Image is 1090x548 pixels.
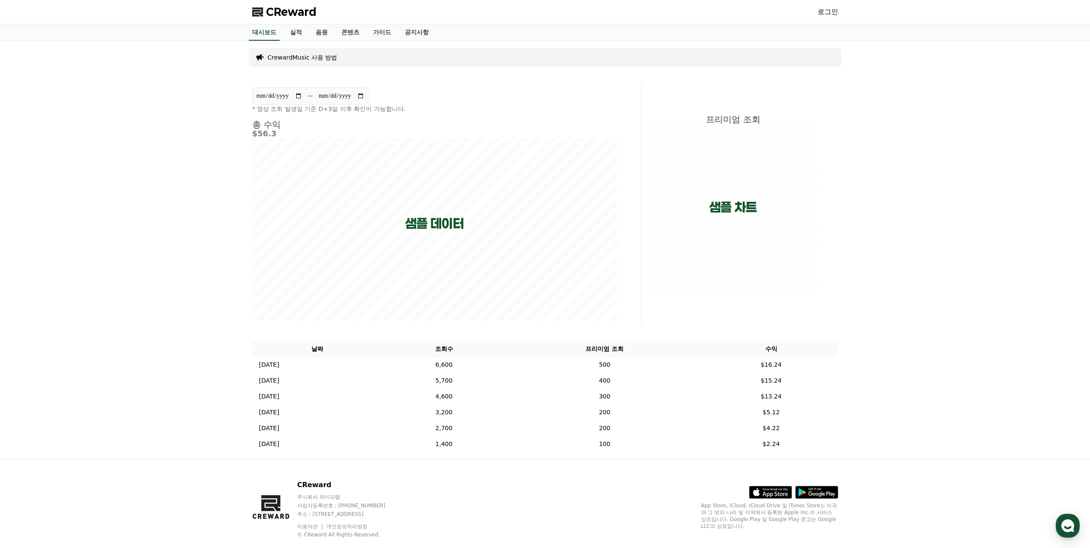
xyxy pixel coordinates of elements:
[132,284,143,291] span: 설정
[383,389,505,404] td: 4,600
[57,272,110,293] a: 대화
[383,341,505,357] th: 조회수
[705,373,838,389] td: $15.24
[326,524,367,530] a: 개인정보처리방침
[297,511,402,518] p: 주소 : [STREET_ADDRESS]
[259,360,279,369] p: [DATE]
[334,24,366,41] a: 콘텐츠
[27,284,32,291] span: 홈
[701,502,838,530] p: App Store, iCloud, iCloud Drive 및 iTunes Store는 미국과 그 밖의 나라 및 지역에서 등록된 Apple Inc.의 서비스 상표입니다. Goo...
[259,392,279,401] p: [DATE]
[405,216,464,231] p: 샘플 데이터
[259,376,279,385] p: [DATE]
[252,105,617,113] p: * 영상 조회 발생일 기준 D+3일 이후 확인이 가능합니다.
[252,129,617,138] h5: $56.3
[383,357,505,373] td: 6,600
[505,373,704,389] td: 400
[259,440,279,449] p: [DATE]
[705,404,838,420] td: $5.12
[266,5,317,19] span: CReward
[505,389,704,404] td: 300
[309,24,334,41] a: 음원
[383,436,505,452] td: 1,400
[3,272,57,293] a: 홈
[505,357,704,373] td: 500
[297,480,402,490] p: CReward
[505,341,704,357] th: 프리미엄 조회
[268,53,337,62] a: CrewardMusic 사용 방법
[259,424,279,433] p: [DATE]
[505,404,704,420] td: 200
[252,341,383,357] th: 날짜
[78,285,89,292] span: 대화
[297,494,402,500] p: 주식회사 와이피랩
[705,341,838,357] th: 수익
[705,389,838,404] td: $13.24
[366,24,398,41] a: 가이드
[648,115,818,124] h4: 프리미엄 조회
[383,404,505,420] td: 3,200
[259,408,279,417] p: [DATE]
[818,7,838,17] a: 로그인
[398,24,436,41] a: 공지사항
[505,436,704,452] td: 100
[705,357,838,373] td: $16.24
[308,91,313,101] p: ~
[705,436,838,452] td: $2.24
[297,531,402,538] p: © CReward All Rights Reserved.
[110,272,164,293] a: 설정
[297,502,402,509] p: 사업자등록번호 : [PHONE_NUMBER]
[709,200,757,215] p: 샘플 차트
[283,24,309,41] a: 실적
[383,420,505,436] td: 2,700
[383,373,505,389] td: 5,700
[297,524,324,530] a: 이용약관
[249,24,280,41] a: 대시보드
[505,420,704,436] td: 200
[705,420,838,436] td: $4.22
[252,5,317,19] a: CReward
[252,120,617,129] h4: 총 수익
